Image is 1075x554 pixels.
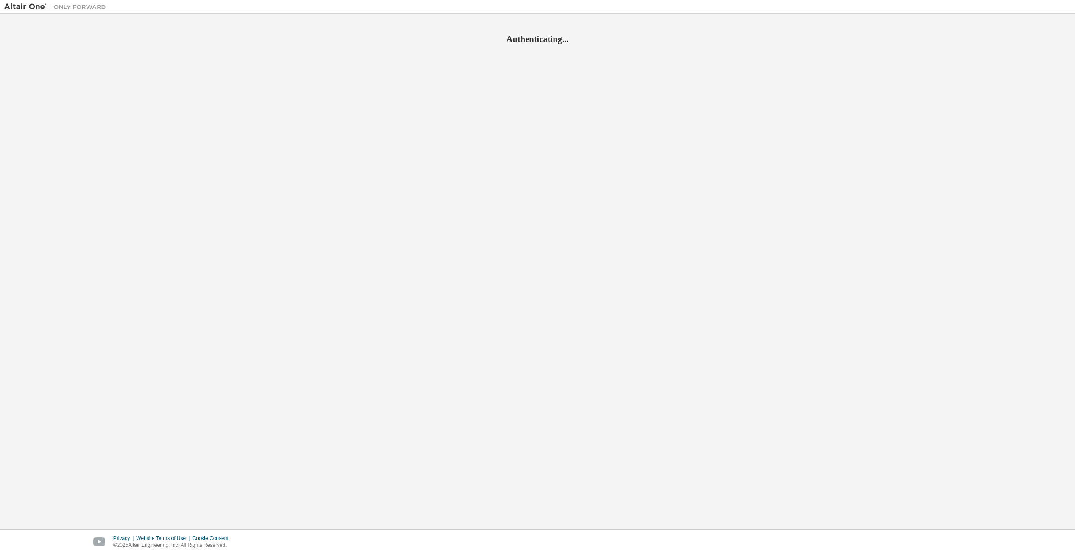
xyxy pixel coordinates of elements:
img: Altair One [4,3,110,11]
div: Cookie Consent [192,535,233,542]
div: Website Terms of Use [136,535,192,542]
div: Privacy [113,535,136,542]
img: youtube.svg [93,537,106,546]
p: © 2025 Altair Engineering, Inc. All Rights Reserved. [113,542,234,549]
h2: Authenticating... [4,34,1071,45]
